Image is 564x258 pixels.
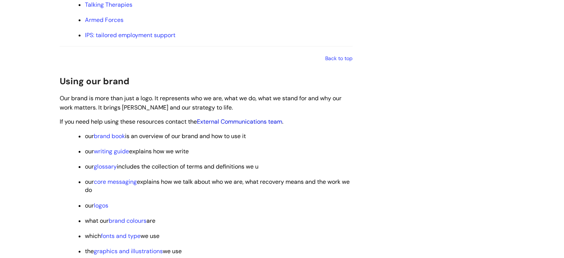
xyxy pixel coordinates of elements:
[85,217,155,225] span: what our are
[85,1,132,9] a: Talking Therapies
[101,232,141,240] a: fonts and type
[197,118,282,125] a: External Communications team
[94,247,163,255] a: graphics and illustrations
[85,232,159,240] span: which we use
[85,147,189,155] span: our explains how we write
[60,118,283,125] span: If you need help using these resources contact the .
[94,147,129,155] a: writing guide
[85,16,123,24] a: Armed Forces
[85,178,350,194] span: our explains how we talk about who we are, what recovery means and the work we do
[85,31,175,39] a: IPS: tailored employment support
[85,202,108,209] span: our
[94,132,125,140] a: brand book
[60,94,342,111] span: Our brand is more than just a logo. It represents who we are, what we do, what we stand for and w...
[94,163,117,170] a: glossary
[325,55,353,62] a: Back to top
[85,132,246,140] span: our is an overview of our brand and how to use it
[60,75,129,87] span: Using our brand
[85,163,258,170] span: our includes the collection of terms and definitions we u
[94,202,108,209] a: logos
[109,217,146,225] a: brand colours
[85,247,182,255] span: the we use
[94,178,137,186] a: core messaging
